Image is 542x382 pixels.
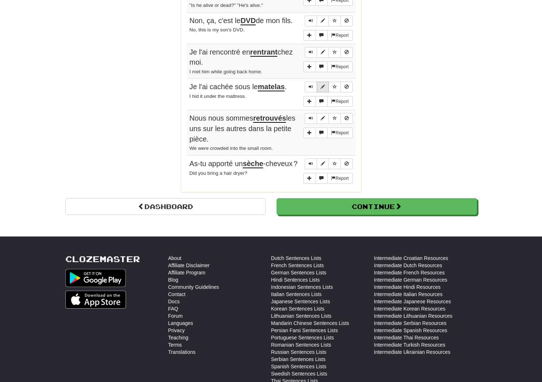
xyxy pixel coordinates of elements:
[305,47,353,58] div: Sentence controls
[305,16,353,26] div: Sentence controls
[258,83,285,91] u: matelas
[327,61,352,72] button: Report
[305,82,353,92] div: Sentence controls
[374,262,442,269] a: Intermediate Dutch Resources
[303,61,352,72] div: More sentence controls
[271,283,333,291] a: Indonesian Sentences Lists
[240,17,256,25] u: DVD
[271,348,326,356] a: Russian Sentences Lists
[65,255,140,264] a: Clozemaster
[305,47,317,58] button: Play sentence audio
[271,305,325,312] a: Korean Sentences Lists
[271,370,328,377] a: Swedish Sentences Lists
[374,291,443,298] a: Intermediate Italian Resources
[374,341,446,348] a: Intermediate Turkish Resources
[305,82,317,92] button: Play sentence audio
[303,127,316,138] button: Add sentence to collection
[190,69,263,74] small: I met him while going back home.
[329,16,341,26] button: Toggle favorite
[303,30,352,41] div: More sentence controls
[374,283,441,291] a: Intermediate Hindi Resources
[168,262,210,269] a: Affiliate Disclaimer
[329,113,341,124] button: Toggle favorite
[341,159,353,169] button: Toggle ignore
[329,159,341,169] button: Toggle favorite
[190,3,263,8] small: "Is he alive or dead?" "He's alive."
[341,16,353,26] button: Toggle ignore
[271,320,349,327] a: Mandarin Chinese Sentences Lists
[374,327,447,334] a: Intermediate Spanish Resources
[190,83,287,91] span: Je l'ai cachée sous le .
[329,82,341,92] button: Toggle favorite
[190,17,293,25] span: Non, ça, c'est le de mon fils.
[168,341,182,348] a: Terms
[271,298,330,305] a: Japanese Sentences Lists
[374,348,451,356] a: Intermediate Ukrainian Resources
[303,96,316,107] button: Add sentence to collection
[374,298,451,305] a: Intermediate Japanese Resources
[329,47,341,58] button: Toggle favorite
[303,173,352,184] div: More sentence controls
[271,291,322,298] a: Italian Sentences Lists
[271,327,338,334] a: Persian Farsi Sentences Lists
[250,48,278,57] u: rentrant
[317,82,329,92] button: Edit sentence
[168,283,219,291] a: Community Guidelines
[190,114,295,143] span: Nous nous sommes les uns sur les autres dans la petite pièce.
[271,262,324,269] a: French Sentences Lists
[327,30,352,41] button: Report
[305,159,317,169] button: Play sentence audio
[374,320,447,327] a: Intermediate Serbian Resources
[305,113,317,124] button: Play sentence audio
[168,312,183,320] a: Forum
[271,312,331,320] a: Lithuanian Sentences Lists
[303,30,316,41] button: Add sentence to collection
[374,276,447,283] a: Intermediate German Resources
[168,269,205,276] a: Affiliate Program
[374,269,445,276] a: Intermediate French Resources
[271,334,334,341] a: Portuguese Sentences Lists
[374,312,452,320] a: Intermediate Lithuanian Resources
[168,334,188,341] a: Teaching
[374,334,439,341] a: Intermediate Thai Resources
[341,82,353,92] button: Toggle ignore
[327,127,352,138] button: Report
[168,298,180,305] a: Docs
[303,96,352,107] div: More sentence controls
[303,61,316,72] button: Add sentence to collection
[327,173,352,184] button: Report
[190,48,293,66] span: Je l'ai rencontré en chez moi.
[271,341,331,348] a: Romanian Sentences Lists
[303,173,316,184] button: Add sentence to collection
[271,363,326,370] a: Spanish Sentences Lists
[327,96,352,107] button: Report
[317,159,329,169] button: Edit sentence
[168,348,196,356] a: Translations
[305,113,353,124] div: Sentence controls
[65,269,126,287] img: Get it on Google Play
[65,198,266,215] a: Dashboard
[341,47,353,58] button: Toggle ignore
[277,198,477,215] button: Continue
[168,255,182,262] a: About
[168,276,178,283] a: Blog
[190,146,273,151] small: We were crowded into the small room.
[168,327,185,334] a: Privacy
[65,291,126,309] img: Get it on App Store
[317,47,329,58] button: Edit sentence
[271,276,320,283] a: Hindi Sentences Lists
[190,94,246,99] small: I hid it under the mattress.
[305,159,353,169] div: Sentence controls
[168,291,186,298] a: Contact
[303,127,352,138] div: More sentence controls
[305,16,317,26] button: Play sentence audio
[168,320,193,327] a: Languages
[253,114,286,123] u: retrouvés
[190,160,298,168] span: As-tu apporté un -cheveux ?
[271,356,326,363] a: Serbian Sentences Lists
[374,255,448,262] a: Intermediate Croatian Resources
[243,160,263,168] u: sèche
[190,170,247,176] small: Did you bring a hair dryer?
[271,255,321,262] a: Dutch Sentences Lists
[168,305,178,312] a: FAQ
